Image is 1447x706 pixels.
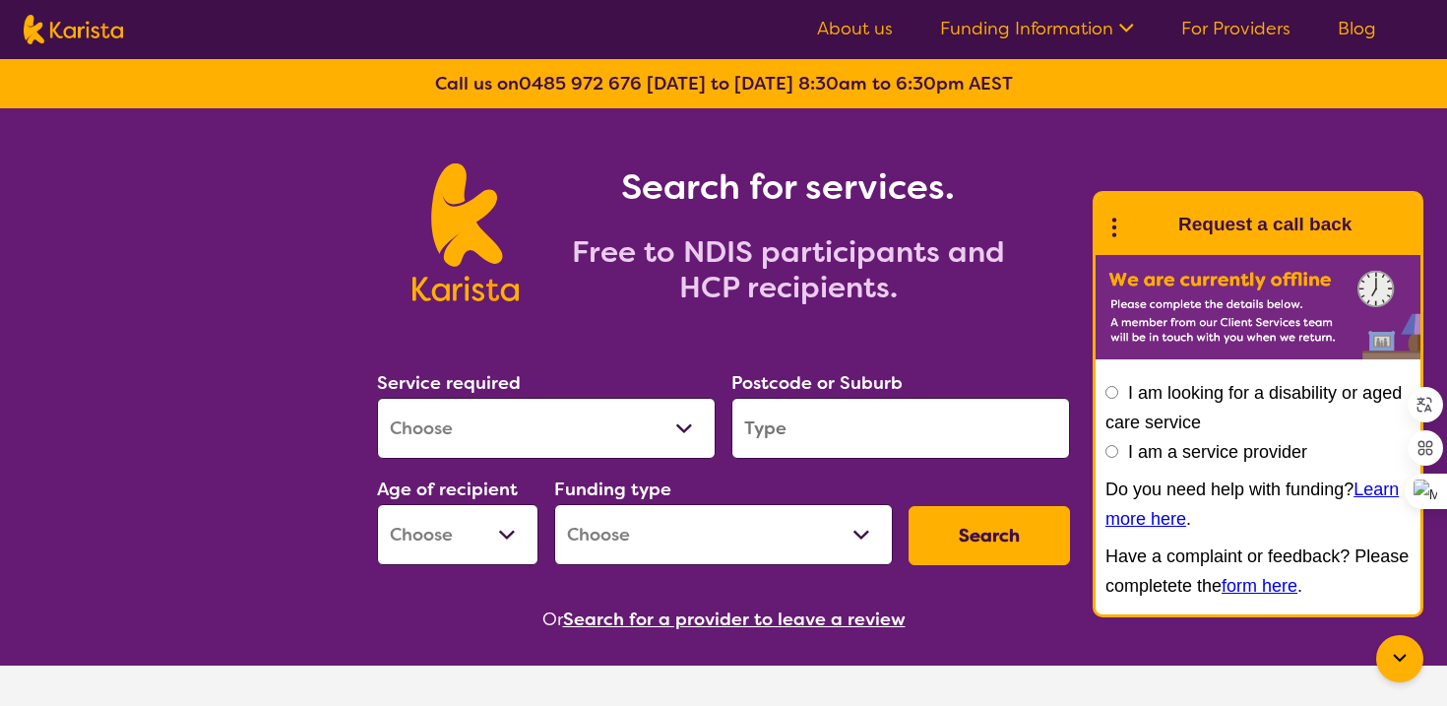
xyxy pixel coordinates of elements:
input: Type [731,398,1070,459]
label: Age of recipient [377,478,518,501]
label: Funding type [554,478,671,501]
p: Have a complaint or feedback? Please completete the . [1105,542,1411,601]
a: form here [1222,576,1297,596]
label: Postcode or Suburb [731,371,903,395]
h2: Free to NDIS participants and HCP recipients. [542,234,1035,305]
button: Search [909,506,1070,565]
label: I am a service provider [1128,442,1307,462]
img: Karista offline chat form to request call back [1096,255,1420,359]
p: Do you need help with funding? . [1105,475,1411,534]
b: Call us on [DATE] to [DATE] 8:30am to 6:30pm AEST [435,72,1013,96]
span: Or [542,605,563,634]
img: Karista logo [24,15,123,44]
a: Funding Information [940,17,1134,40]
a: For Providers [1181,17,1290,40]
button: Search for a provider to leave a review [563,605,906,634]
a: Blog [1338,17,1376,40]
label: I am looking for a disability or aged care service [1105,383,1402,432]
h1: Request a call back [1178,210,1352,239]
a: 0485 972 676 [519,72,642,96]
label: Service required [377,371,521,395]
img: Karista logo [412,163,518,301]
a: About us [817,17,893,40]
img: Karista [1127,205,1166,244]
h1: Search for services. [542,163,1035,211]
